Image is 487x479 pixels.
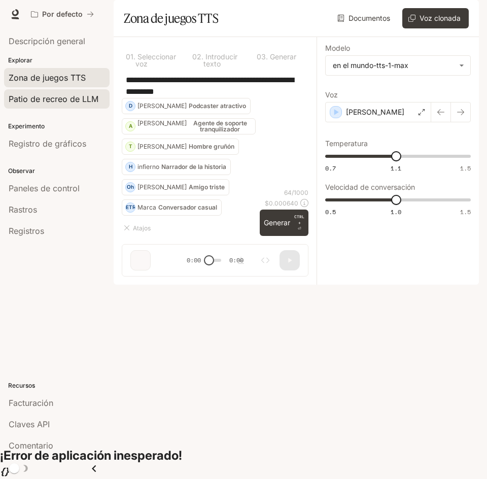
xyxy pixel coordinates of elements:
[460,164,471,173] font: 1.5
[193,119,247,133] font: Agente de soporte tranquilizador
[137,102,187,110] font: [PERSON_NAME]
[137,183,187,191] font: [PERSON_NAME]
[133,224,151,232] font: Atajos
[126,52,130,61] font: 0
[122,199,222,216] button: METROMarcaConversador casual
[325,90,338,99] font: Voz
[201,52,203,61] font: .
[161,163,226,170] font: Narrador de la historia
[121,204,140,210] font: METRO
[203,52,237,68] font: Introducir texto
[122,98,251,114] button: D[PERSON_NAME]Podcaster atractivo
[391,208,401,216] font: 1.0
[257,52,261,61] font: 0
[42,10,83,18] font: Por defecto
[326,56,470,75] div: en el mundo-tts-1-max
[122,139,239,155] button: T[PERSON_NAME]Hombre gruñón
[325,44,350,52] font: Modelo
[137,163,159,170] font: infierno
[135,52,176,68] font: Seleccionar voz
[261,52,266,61] font: 3
[189,143,234,150] font: Hombre gruñón
[325,164,336,173] font: 0.7
[133,52,135,61] font: .
[197,52,201,61] font: 2
[129,102,132,109] font: D
[335,8,394,28] a: Documentos
[129,163,132,169] font: H
[260,210,308,236] button: GenerarCTRL +⏎
[325,208,336,216] font: 0.5
[137,119,187,127] font: [PERSON_NAME]
[333,61,408,70] font: en el mundo-tts-1-max
[298,226,301,231] font: ⏎
[420,14,461,22] font: Voz clonada
[122,179,229,195] button: Oh[PERSON_NAME]Amigo triste
[124,11,218,26] font: Zona de juegos TTS
[122,220,155,236] button: Atajos
[192,52,197,61] font: 0
[346,108,404,116] font: [PERSON_NAME]
[189,183,225,191] font: Amigo triste
[270,52,296,61] font: Generar
[325,183,415,191] font: Velocidad de conversación
[264,218,290,227] font: Generar
[122,159,231,175] button: HinfiernoNarrador de la historia
[294,214,304,225] font: CTRL +
[349,14,390,22] font: Documentos
[189,102,246,110] font: Podcaster atractivo
[127,184,134,190] font: Oh
[158,203,217,211] font: Conversador casual
[130,52,133,61] font: 1
[26,4,98,24] button: Todos los espacios de trabajo
[137,143,187,150] font: [PERSON_NAME]
[137,203,156,211] font: Marca
[391,164,401,173] font: 1.1
[122,118,256,134] button: A[PERSON_NAME]Agente de soporte tranquilizador
[402,8,469,28] button: Voz clonada
[325,139,368,148] font: Temperatura
[129,123,132,129] font: A
[460,208,471,216] font: 1.5
[129,143,132,149] font: T
[266,52,268,61] font: .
